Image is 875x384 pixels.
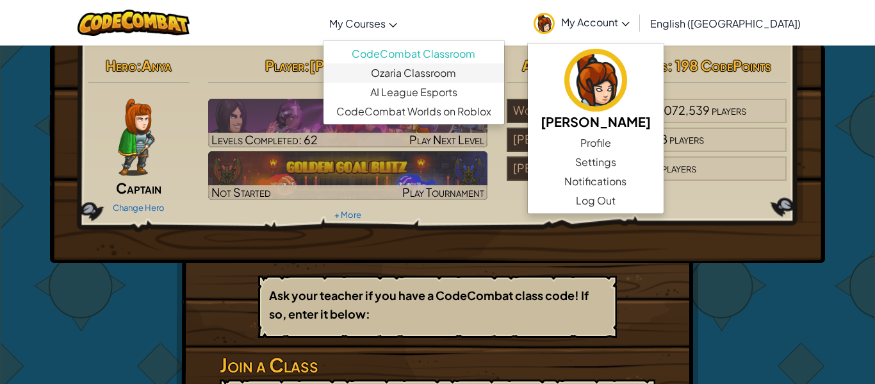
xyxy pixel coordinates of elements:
[208,151,488,200] img: Golden Goal
[564,174,626,189] span: Notifications
[653,103,710,117] span: 8,072,539
[522,56,667,74] span: AI League Team Rankings
[409,132,484,147] span: Play Next Level
[323,6,404,40] a: My Courses
[662,160,696,175] span: players
[669,131,704,146] span: players
[528,153,664,172] a: Settings
[507,156,646,181] div: [PERSON_NAME]
[507,128,646,152] div: [PERSON_NAME]
[265,56,304,74] span: Player
[113,203,165,213] a: Change Hero
[712,103,746,117] span: players
[208,99,488,147] a: Play Next Level
[78,10,190,36] img: CodeCombat logo
[269,288,589,321] b: Ask your teacher if you have a CodeCombat class code! If so, enter it below:
[564,49,627,112] img: avatar
[528,172,664,191] a: Notifications
[208,99,488,147] img: CS1
[402,185,484,199] span: Play Tournament
[334,210,361,220] a: + More
[507,99,646,123] div: World
[541,112,651,131] h5: [PERSON_NAME]
[528,133,664,153] a: Profile
[323,102,504,121] a: CodeCombat Worlds on Roblox
[507,111,787,126] a: World8,072,539players
[142,56,172,74] span: Anya
[528,47,664,133] a: [PERSON_NAME]
[136,56,142,74] span: :
[304,56,309,74] span: :
[118,99,154,176] img: captain-pose.png
[323,63,504,83] a: Ozaria Classroom
[667,56,771,74] span: : 198 CodePoints
[650,17,801,30] span: English ([GEOGRAPHIC_DATA])
[208,102,488,131] h3: CS1
[323,83,504,102] a: AI League Esports
[644,6,807,40] a: English ([GEOGRAPHIC_DATA])
[220,351,655,380] h3: Join a Class
[329,17,386,30] span: My Courses
[527,3,636,43] a: My Account
[528,191,664,210] a: Log Out
[211,132,318,147] span: Levels Completed: 62
[507,140,787,154] a: [PERSON_NAME]38players
[106,56,136,74] span: Hero
[507,169,787,183] a: [PERSON_NAME]7players
[116,179,161,197] span: Captain
[211,185,271,199] span: Not Started
[323,44,504,63] a: CodeCombat Classroom
[561,15,630,29] span: My Account
[208,151,488,200] a: Not StartedPlay Tournament
[309,56,430,74] span: [PERSON_NAME]
[534,13,555,34] img: avatar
